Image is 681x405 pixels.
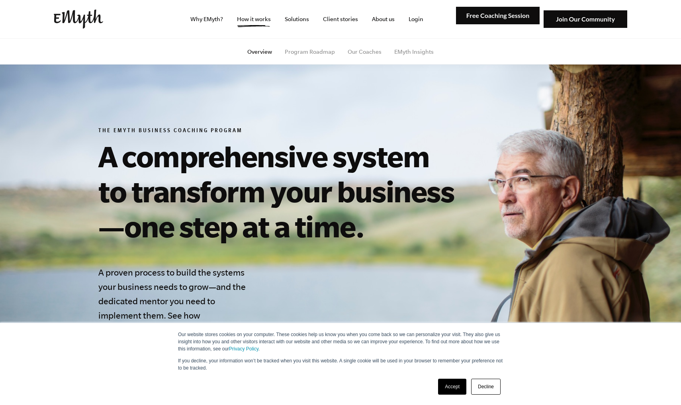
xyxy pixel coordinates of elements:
img: Join Our Community [544,10,627,28]
a: EMyth Insights [394,49,434,55]
a: Program Roadmap [285,49,335,55]
p: Our website stores cookies on your computer. These cookies help us know you when you come back so... [178,331,503,352]
a: Privacy Policy [229,346,258,352]
h4: A proven process to build the systems your business needs to grow—and the dedicated mentor you ne... [98,265,251,351]
a: Accept [438,379,466,395]
a: Overview [247,49,272,55]
img: EMyth [54,10,103,29]
a: Decline [471,379,501,395]
a: Our Coaches [348,49,382,55]
img: Free Coaching Session [456,7,540,25]
h6: The EMyth Business Coaching Program [98,127,462,135]
p: If you decline, your information won’t be tracked when you visit this website. A single cookie wi... [178,357,503,372]
h1: A comprehensive system to transform your business—one step at a time. [98,139,462,244]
